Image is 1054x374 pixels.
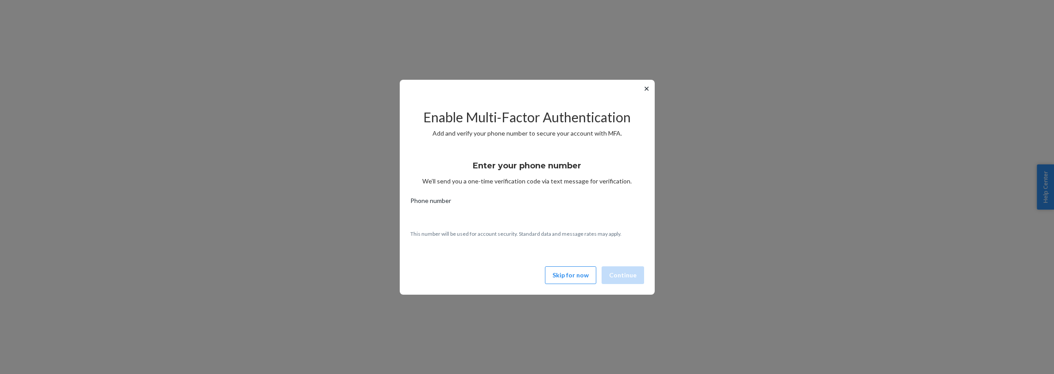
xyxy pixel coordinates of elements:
span: Phone number [410,196,451,209]
h2: Enable Multi-Factor Authentication [410,110,644,125]
button: Skip for now [545,266,596,284]
p: Add and verify your phone number to secure your account with MFA. [410,129,644,138]
h3: Enter your phone number [473,160,581,171]
div: We’ll send you a one-time verification code via text message for verification. [410,153,644,186]
button: Continue [602,266,644,284]
p: This number will be used for account security. Standard data and message rates may apply. [410,230,644,238]
button: ✕ [642,83,651,94]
